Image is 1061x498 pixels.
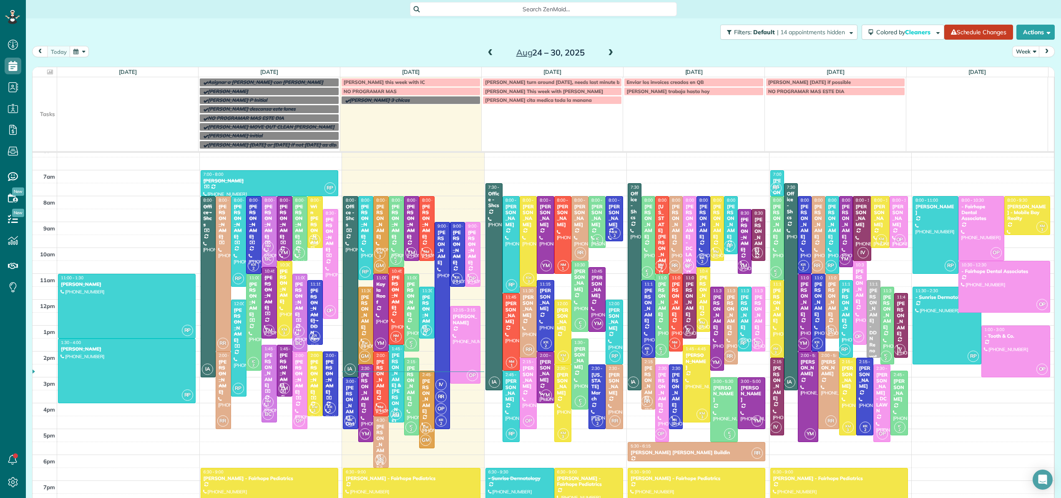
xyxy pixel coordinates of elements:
[773,172,793,177] span: 7:00 - 8:00
[596,236,599,241] span: IC
[61,275,83,281] span: 11:00 - 1:30
[345,204,356,228] div: Office - Shcs
[233,273,244,284] span: RP
[234,197,256,203] span: 8:00 - 11:30
[249,275,272,281] span: 11:00 - 2:45
[905,28,932,36] span: Cleaners
[60,281,193,287] div: [PERSON_NAME]
[402,68,420,75] a: [DATE]
[856,262,878,268] span: 10:30 - 1:45
[557,307,569,331] div: [PERSON_NAME]
[453,313,478,326] div: [PERSON_NAME]
[855,268,864,304] div: [PERSON_NAME]
[711,252,721,260] small: 3
[612,230,617,234] span: KR
[422,204,432,240] div: [PERSON_NAME]
[377,250,382,255] span: KM
[453,223,475,229] span: 9:00 - 11:30
[208,97,267,103] span: [PERSON_NAME] P Initial
[488,185,508,190] span: 7:30 - 3:30
[773,204,782,240] div: [PERSON_NAME]
[879,236,884,241] span: KM
[251,262,256,267] span: KR
[265,243,271,248] span: NM
[610,232,620,240] small: 2
[672,197,694,203] span: 8:00 - 11:00
[376,197,399,203] span: 8:00 - 11:00
[801,197,823,203] span: 8:00 - 11:00
[234,204,244,240] div: [PERSON_NAME]
[801,262,806,267] span: KR
[391,204,402,240] div: [PERSON_NAME]
[523,278,534,286] small: 3
[1039,46,1055,57] button: next
[208,79,323,85] span: Asignar a [PERSON_NAME] con [PERSON_NAME]
[630,191,639,221] div: Office - Shcs
[557,204,569,228] div: [PERSON_NAME]
[421,325,432,336] span: RP
[32,46,48,57] button: prev
[644,288,653,324] div: [PERSON_NAME]
[968,68,986,75] a: [DATE]
[182,325,193,336] span: RP
[644,197,667,203] span: 8:00 - 11:15
[424,249,429,254] span: NM
[713,288,736,293] span: 11:30 - 2:45
[264,268,287,274] span: 10:45 - 1:30
[349,97,410,103] span: [PERSON_NAME] 3 chicas
[437,230,448,265] div: [PERSON_NAME]
[741,288,763,293] span: 11:30 - 2:00
[282,327,287,331] span: KM
[310,281,333,287] span: 11:15 - 1:45
[720,25,857,40] button: Filters: Default | 14 appointments hidden
[961,204,1002,222] div: - Fairhope Dental Associates
[1040,223,1045,228] span: KM
[815,197,837,203] span: 8:00 - 11:00
[234,301,256,306] span: 12:00 - 3:45
[249,197,272,203] span: 8:00 - 11:00
[452,278,462,286] small: 2
[768,88,845,94] span: NO PROGRAMAR MAS ESTE DIA
[295,281,305,317] div: [PERSON_NAME]
[539,204,551,228] div: [PERSON_NAME]
[944,25,1013,40] a: Schedule Changes
[310,204,320,252] div: Win [PERSON_NAME]
[727,197,749,203] span: 8:00 - 10:15
[249,204,259,240] div: [PERSON_NAME]
[800,281,809,317] div: [PERSON_NAME]
[455,275,460,280] span: KR
[204,172,224,177] span: 7:00 - 8:00
[203,178,336,184] div: [PERSON_NAME]
[557,301,580,306] span: 12:00 - 2:30
[697,258,707,266] small: 2
[344,79,425,85] span: [PERSON_NAME] this week with IC
[856,197,878,203] span: 8:00 - 10:30
[787,191,795,221] div: Office - Shcs
[295,275,318,281] span: 11:00 - 2:00
[828,204,837,240] div: [PERSON_NAME]
[685,204,694,270] div: [PERSON_NAME] - DC LAWN
[727,288,749,293] span: 11:30 - 2:30
[309,239,320,247] small: 3
[344,88,397,94] span: NO PROGRAMAR MAS
[264,197,287,203] span: 8:00 - 10:45
[873,204,887,228] div: [PERSON_NAME]
[557,197,580,203] span: 8:00 - 11:00
[374,260,385,271] span: GM
[294,252,304,260] small: 2
[485,88,603,94] span: [PERSON_NAME] This week with [PERSON_NAME]
[485,79,636,85] span: [PERSON_NAME] turn around [DATE], needs last minute booking
[874,197,896,203] span: 8:00 - 10:00
[669,260,680,271] span: RR
[754,288,777,293] span: 11:30 - 2:00
[727,204,735,240] div: [PERSON_NAME]
[658,275,681,281] span: 11:00 - 2:15
[361,294,371,330] div: [PERSON_NAME]
[870,281,892,287] span: 11:15 - 2:15
[656,265,666,273] small: 1
[591,197,614,203] span: 8:00 - 10:00
[208,88,248,94] span: [PERSON_NAME]
[591,268,614,274] span: 10:45 - 1:15
[713,294,722,330] div: [PERSON_NAME]
[869,288,878,384] div: [PERSON_NAME] - DDN Renovations LLC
